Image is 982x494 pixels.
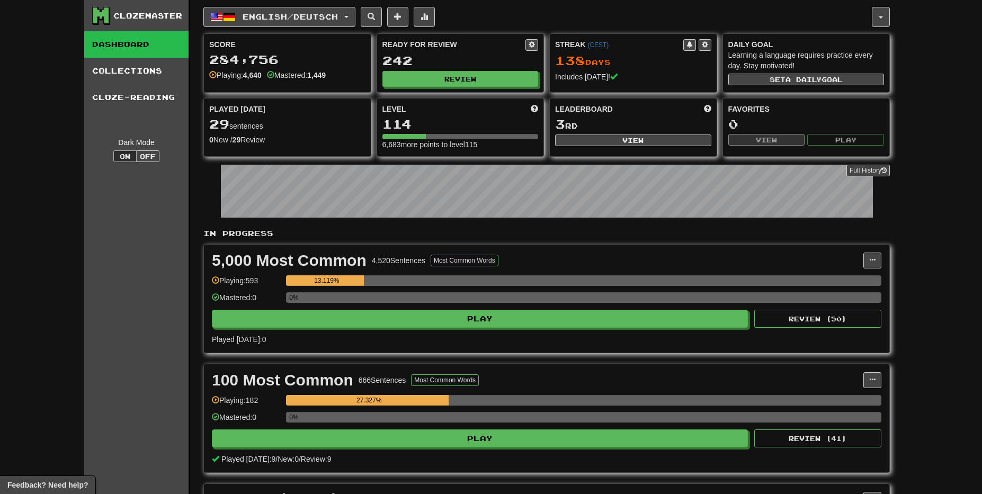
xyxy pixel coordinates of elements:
button: Add sentence to collection [387,7,408,27]
div: Playing: 182 [212,395,281,412]
span: 3 [555,116,565,131]
p: In Progress [203,228,890,239]
strong: 1,449 [307,71,326,79]
div: 284,756 [209,53,365,66]
button: English/Deutsch [203,7,355,27]
button: Most Common Words [411,374,479,386]
span: a daily [785,76,822,83]
button: Seta dailygoal [728,74,885,85]
span: 138 [555,53,585,68]
a: Full History [846,165,890,176]
button: Search sentences [361,7,382,27]
div: Learning a language requires practice every day. Stay motivated! [728,50,885,71]
div: Playing: 593 [212,275,281,293]
span: Leaderboard [555,104,613,114]
span: 29 [209,116,229,131]
div: Daily Goal [728,39,885,50]
button: View [555,134,711,146]
button: View [728,134,805,146]
span: Played [DATE] [209,104,265,114]
div: Favorites [728,104,885,114]
div: Playing: [209,70,262,80]
div: 6,683 more points to level 115 [382,139,539,150]
div: New / Review [209,134,365,145]
button: Most Common Words [431,255,498,266]
div: Includes [DATE]! [555,71,711,82]
button: Review (41) [754,429,881,447]
div: Dark Mode [92,137,181,148]
div: 100 Most Common [212,372,353,388]
a: Cloze-Reading [84,84,189,111]
div: Mastered: 0 [212,412,281,429]
div: Score [209,39,365,50]
strong: 4,640 [243,71,262,79]
button: Play [212,310,748,328]
span: / [275,455,278,463]
span: / [299,455,301,463]
div: rd [555,118,711,131]
span: Review: 9 [301,455,332,463]
div: 5,000 Most Common [212,253,367,268]
span: Open feedback widget [7,480,88,490]
div: Ready for Review [382,39,526,50]
div: 4,520 Sentences [372,255,425,266]
span: Score more points to level up [531,104,538,114]
div: sentences [209,118,365,131]
div: Mastered: [267,70,326,80]
span: Level [382,104,406,114]
button: Review [382,71,539,87]
span: English / Deutsch [243,12,338,21]
a: (CEST) [587,41,609,49]
button: Off [136,150,159,162]
div: 242 [382,54,539,67]
strong: 0 [209,136,213,144]
span: This week in points, UTC [704,104,711,114]
div: 0 [728,118,885,131]
div: Clozemaster [113,11,182,21]
button: Review (50) [754,310,881,328]
div: Mastered: 0 [212,292,281,310]
div: Streak [555,39,683,50]
div: 114 [382,118,539,131]
button: More stats [414,7,435,27]
div: 27.327% [289,395,449,406]
strong: 29 [233,136,241,144]
button: Play [807,134,884,146]
span: Played [DATE]: 0 [212,335,266,344]
a: Collections [84,58,189,84]
a: Dashboard [84,31,189,58]
span: New: 0 [278,455,299,463]
button: On [113,150,137,162]
div: 666 Sentences [359,375,406,385]
span: Played [DATE]: 9 [221,455,275,463]
div: Day s [555,54,711,68]
div: 13.119% [289,275,364,286]
button: Play [212,429,748,447]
